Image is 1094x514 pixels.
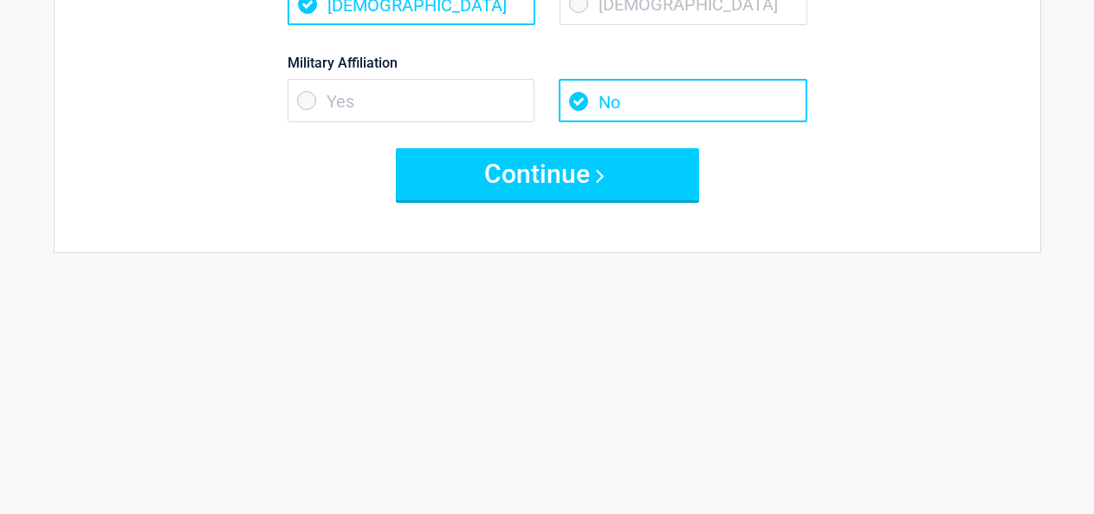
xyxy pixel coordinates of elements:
[288,79,535,122] span: Yes
[396,148,699,200] button: Continue
[288,51,807,75] label: Military Affiliation
[559,79,806,122] span: No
